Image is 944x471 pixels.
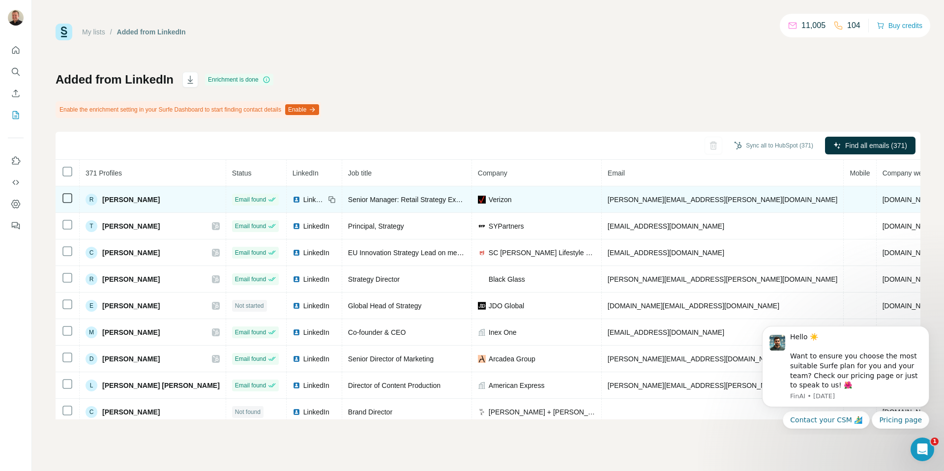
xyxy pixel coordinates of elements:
span: [PERSON_NAME] [102,301,160,311]
span: [DOMAIN_NAME] [883,222,938,230]
span: [EMAIL_ADDRESS][DOMAIN_NAME] [608,222,724,230]
div: M [86,326,97,338]
span: [EMAIL_ADDRESS][DOMAIN_NAME] [608,249,724,257]
iframe: Intercom live chat [911,438,934,461]
button: Enrich CSV [8,85,24,102]
span: LinkedIn [303,354,329,364]
img: Avatar [8,10,24,26]
span: 371 Profiles [86,169,122,177]
button: Find all emails (371) [825,137,915,154]
span: Not found [235,408,261,416]
button: Enable [285,104,319,115]
div: C [86,406,97,418]
span: JDO Global [489,301,524,311]
span: [PERSON_NAME][EMAIL_ADDRESS][PERSON_NAME][DOMAIN_NAME] [608,196,838,204]
span: [DOMAIN_NAME][EMAIL_ADDRESS][DOMAIN_NAME] [608,302,779,310]
span: Co-founder & CEO [348,328,406,336]
span: [DOMAIN_NAME] [883,196,938,204]
span: Email found [235,354,266,363]
button: Use Surfe on LinkedIn [8,152,24,170]
img: company-logo [478,302,486,310]
span: Brand Director [348,408,392,416]
span: [PERSON_NAME] [102,354,160,364]
img: company-logo [478,196,486,204]
span: Job title [348,169,372,177]
span: 1 [931,438,939,445]
button: Feedback [8,217,24,235]
span: LinkedIn [303,195,325,205]
button: My lists [8,106,24,124]
span: LinkedIn [293,169,319,177]
img: LinkedIn logo [293,249,300,257]
span: LinkedIn [303,327,329,337]
span: Email found [235,222,266,231]
span: LinkedIn [303,274,329,284]
span: [PERSON_NAME][EMAIL_ADDRESS][PERSON_NAME][DOMAIN_NAME] [608,382,838,389]
span: Inex One [489,327,517,337]
img: LinkedIn logo [293,222,300,230]
span: LinkedIn [303,221,329,231]
span: Principal, Strategy [348,222,404,230]
p: 11,005 [801,20,826,31]
span: [PERSON_NAME] [102,195,160,205]
span: Strategy Director [348,275,400,283]
li: / [110,27,112,37]
img: LinkedIn logo [293,408,300,416]
div: Enable the enrichment setting in your Surfe Dashboard to start finding contact details [56,101,321,118]
span: LinkedIn [303,248,329,258]
span: [PERSON_NAME] + [PERSON_NAME] [489,407,595,417]
span: SYPartners [489,221,524,231]
span: Email found [235,275,266,284]
button: Dashboard [8,195,24,213]
span: Email found [235,381,266,390]
div: E [86,300,97,312]
span: Senior Manager: Retail Strategy Execution & Implementation [348,196,533,204]
iframe: Intercom notifications message [747,318,944,435]
img: LinkedIn logo [293,196,300,204]
h1: Added from LinkedIn [56,72,174,88]
span: Mobile [850,169,870,177]
div: Added from LinkedIn [117,27,186,37]
span: [DOMAIN_NAME] [883,275,938,283]
span: Email found [235,328,266,337]
span: LinkedIn [303,301,329,311]
span: Email found [235,195,266,204]
span: LinkedIn [303,381,329,390]
span: [DOMAIN_NAME] [883,302,938,310]
span: [PERSON_NAME][EMAIL_ADDRESS][PERSON_NAME][DOMAIN_NAME] [608,275,838,283]
span: EU Innovation Strategy Lead on method [348,249,471,257]
span: SC [PERSON_NAME] Lifestyle Brands [489,248,595,258]
img: LinkedIn logo [293,355,300,363]
img: Surfe Logo [56,24,72,40]
span: [PERSON_NAME] [102,327,160,337]
span: Global Head of Strategy [348,302,421,310]
span: Company [478,169,507,177]
img: LinkedIn logo [293,328,300,336]
div: R [86,273,97,285]
span: Find all emails (371) [845,141,907,150]
span: Senior Director of Marketing [348,355,434,363]
span: Black Glass [489,274,525,284]
span: Status [232,169,252,177]
img: company-logo [478,249,486,257]
span: Arcadea Group [489,354,535,364]
img: company-logo [478,355,486,363]
span: Email [608,169,625,177]
div: Enrichment is done [205,74,273,86]
button: Buy credits [877,19,922,32]
img: company-logo [478,222,486,230]
button: Sync all to HubSpot (371) [727,138,820,153]
div: R [86,194,97,206]
span: Director of Content Production [348,382,441,389]
span: [PERSON_NAME][EMAIL_ADDRESS][DOMAIN_NAME] [608,355,781,363]
button: Use Surfe API [8,174,24,191]
span: [PERSON_NAME] [102,248,160,258]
